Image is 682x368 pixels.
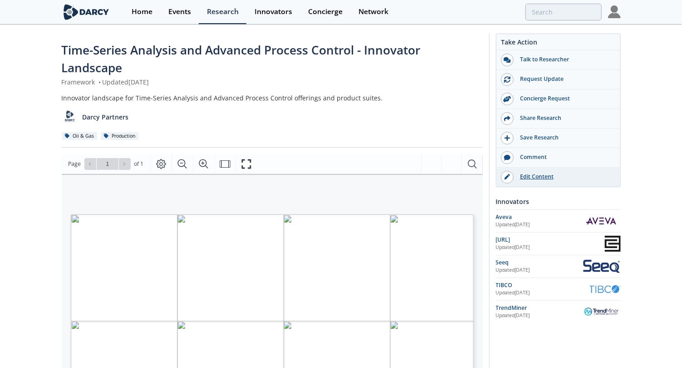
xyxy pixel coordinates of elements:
div: Concierge [308,8,343,15]
a: TrendMiner Updated[DATE] TrendMiner [496,304,621,320]
div: Home [132,8,152,15]
div: Updated [DATE] [496,289,590,297]
div: Save Research [514,134,615,142]
div: Concierge Request [514,94,615,103]
div: Seeq [496,259,583,267]
span: • [97,78,103,86]
div: TIBCO [496,281,590,289]
div: TrendMiner [496,304,583,312]
img: TrendMiner [583,306,621,317]
div: Request Update [514,75,615,83]
div: Innovators [496,194,621,209]
a: [URL] Updated[DATE] C3.ai [496,236,621,252]
div: Comment [514,153,615,161]
p: Darcy Partners [82,112,128,122]
img: TIBCO [590,281,620,297]
a: Seeq Updated[DATE] Seeq [496,259,621,274]
img: C3.ai [605,236,621,252]
div: Network [358,8,388,15]
div: Edit Content [514,173,615,181]
div: Updated [DATE] [496,267,583,274]
div: Framework Updated [DATE] [62,77,483,87]
div: Talk to Researcher [514,55,615,64]
div: Research [207,8,239,15]
div: Innovator landscape for Time-Series Analysis and Advanced Process Control offerings and product s... [62,93,483,103]
div: Innovators [255,8,292,15]
img: Seeq [583,259,621,274]
div: Updated [DATE] [496,244,605,251]
a: Edit Content [496,168,620,187]
img: logo-wide.svg [62,4,111,20]
input: Advanced Search [525,4,602,20]
div: Oil & Gas [62,132,98,140]
div: Updated [DATE] [496,221,583,229]
div: Events [168,8,191,15]
div: Aveva [496,213,583,221]
img: Profile [608,5,621,18]
div: Updated [DATE] [496,312,583,319]
a: Aveva Updated[DATE] Aveva [496,213,621,229]
div: Take Action [496,37,620,50]
img: Aveva [583,213,620,229]
div: Production [101,132,139,140]
span: Time-Series Analysis and Advanced Process Control - Innovator Landscape [62,42,421,76]
div: Share Research [514,114,615,122]
a: TIBCO Updated[DATE] TIBCO [496,281,621,297]
div: [URL] [496,236,605,244]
